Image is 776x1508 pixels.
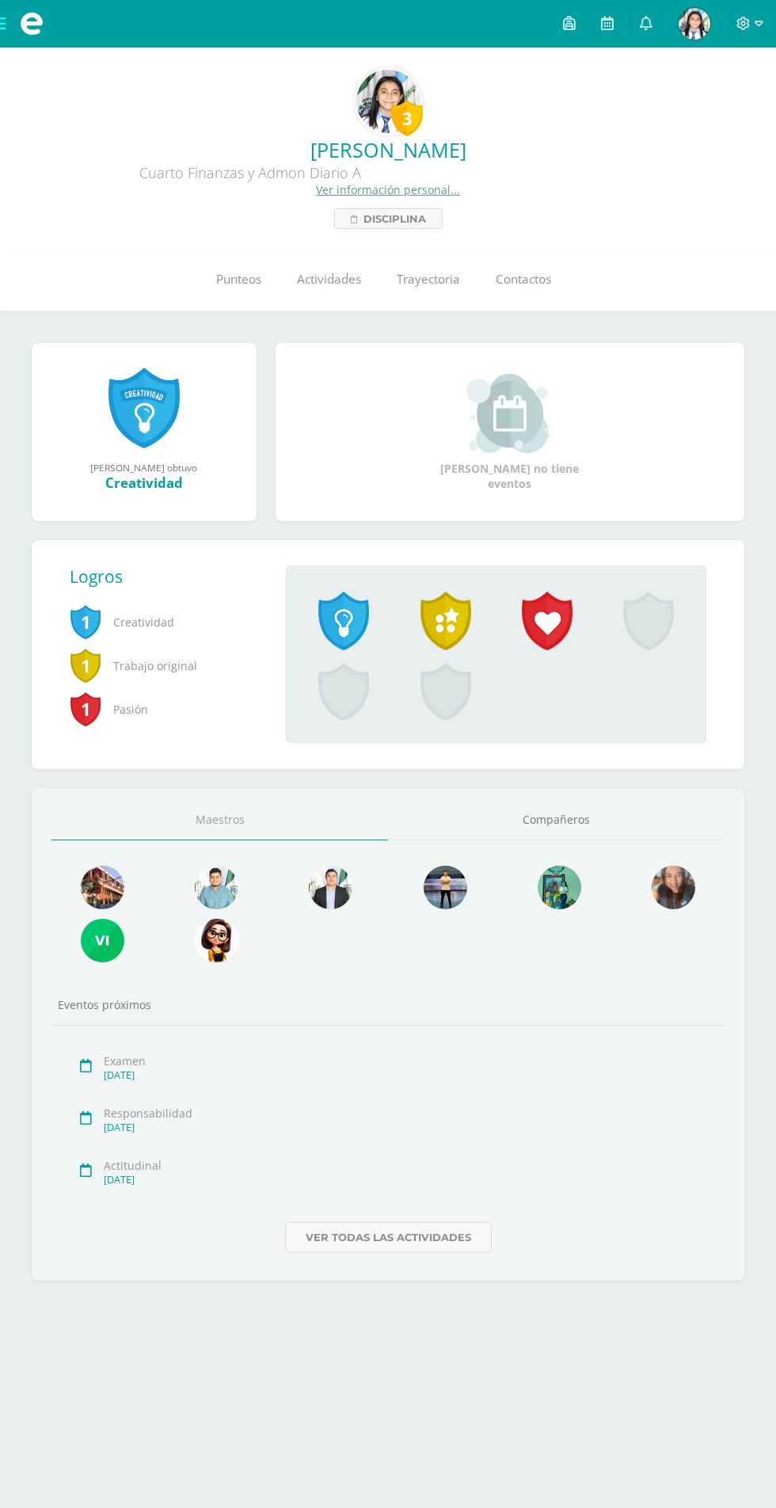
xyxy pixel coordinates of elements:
[48,474,241,492] div: Creatividad
[51,800,388,840] a: Maestros
[496,271,551,288] span: Contactos
[679,8,710,40] img: c8b2554278c2aa8190328a3408ea909e.png
[70,565,273,588] div: Logros
[13,163,488,182] div: Cuarto Finanzas y Admon Diario A
[477,248,569,311] a: Contactos
[297,271,361,288] span: Actividades
[216,271,261,288] span: Punteos
[424,866,467,909] img: 62c276f9e5707e975a312ba56e3c64d5.png
[104,1173,708,1186] div: [DATE]
[70,644,261,687] span: Trabajo original
[334,208,443,229] a: Disciplina
[81,866,124,909] img: e29994105dc3c498302d04bab28faecd.png
[652,866,695,909] img: d53a6cbdd07aaf83c60ff9fb8bbf0950.png
[195,919,238,962] img: d582243b974c2045ac8dbc0446ec51e5.png
[81,919,124,962] img: 86ad762a06db99f3d783afd7c36c2468.png
[431,374,589,491] div: [PERSON_NAME] no tiene eventos
[538,866,581,909] img: f42db2dd1cd36b3b6e69d82baa85bd48.png
[104,1106,708,1121] div: Responsabilidad
[279,248,378,311] a: Actividades
[104,1121,708,1134] div: [DATE]
[70,647,101,684] span: 1
[104,1158,708,1173] div: Actitudinal
[51,997,725,1012] div: Eventos próximos
[195,866,238,909] img: 0f63e8005e7200f083a8d258add6f512.png
[388,800,725,840] a: Compañeros
[285,1222,492,1253] a: Ver todas las actividades
[378,248,477,311] a: Trayectoria
[104,1068,708,1082] div: [DATE]
[466,374,553,453] img: event_small.png
[309,866,352,909] img: 2a5195d5bcc98d37e95be5160e929d36.png
[391,100,423,136] div: 3
[70,600,261,644] span: Creatividad
[70,604,101,640] span: 1
[363,209,426,228] span: Disciplina
[104,1053,708,1068] div: Examen
[13,136,763,163] a: [PERSON_NAME]
[70,691,101,727] span: 1
[198,248,279,311] a: Punteos
[397,271,460,288] span: Trayectoria
[316,182,460,197] a: Ver información personal...
[48,461,241,474] div: [PERSON_NAME] obtuvo
[70,687,261,731] span: Pasión
[356,70,420,133] img: 3ffae7b37a7a1a15b526423be8a7ab00.png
